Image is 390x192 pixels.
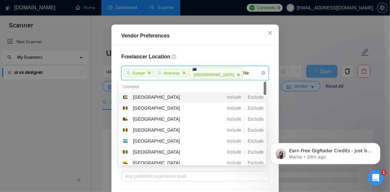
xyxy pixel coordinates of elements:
[262,25,279,42] button: Close
[245,138,266,144] span: Exclude
[224,138,244,144] span: Include
[28,19,111,178] span: Earn Free GigRadar Credits - Just by Sharing Your Story! 💬 Want more credits for sending proposal...
[133,116,180,123] div: [GEOGRAPHIC_DATA]
[193,67,196,71] img: 🇦🇺
[245,160,266,166] span: Exclude
[244,116,245,122] span: |
[194,73,234,77] span: [GEOGRAPHIC_DATA]
[244,160,245,166] span: |
[133,105,180,112] div: [GEOGRAPHIC_DATA]
[157,71,161,75] span: global
[235,71,242,78] span: close
[244,106,245,111] span: |
[261,129,390,175] iframe: Intercom notifications message
[119,82,266,92] div: Countries
[164,71,180,76] span: Americas
[133,148,180,156] div: [GEOGRAPHIC_DATA]
[181,69,188,76] span: close
[262,71,265,75] span: close-circle
[245,127,266,133] span: Exclude
[133,94,180,101] div: [GEOGRAPHIC_DATA]
[123,139,128,143] img: 🇸🇱
[224,127,244,133] span: Include
[146,69,153,76] span: close
[123,128,128,132] img: 🇸🇳
[224,149,244,155] span: Include
[121,53,269,61] h4: Freelancer Location
[245,106,266,111] span: Exclude
[244,95,245,100] span: |
[133,126,180,134] div: [GEOGRAPHIC_DATA]
[133,137,180,145] div: [GEOGRAPHIC_DATA]
[244,149,245,155] span: |
[245,116,266,122] span: Exclude
[123,150,128,154] img: 🇬🇳
[123,117,128,121] img: 🇬🇼
[245,95,266,100] span: Exclude
[121,32,269,40] div: Vendor Preferences
[172,54,177,59] span: question-circle
[133,159,180,167] div: [GEOGRAPHIC_DATA]
[123,95,128,99] img: 🇬🇶
[28,25,111,31] p: Message from Mariia, sent 20m ago
[133,71,145,76] span: Europe
[123,106,128,110] img: 🇬🇳
[127,71,130,75] span: global
[224,95,244,100] span: Include
[268,30,273,35] span: close
[368,170,384,186] iframe: Intercom live chat
[224,106,244,111] span: Include
[224,160,244,166] span: Include
[381,170,386,175] span: 1
[244,138,245,144] span: |
[245,149,266,155] span: Exclude
[123,161,128,165] img: 🇧🇳
[224,116,244,122] span: Include
[244,127,245,133] span: |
